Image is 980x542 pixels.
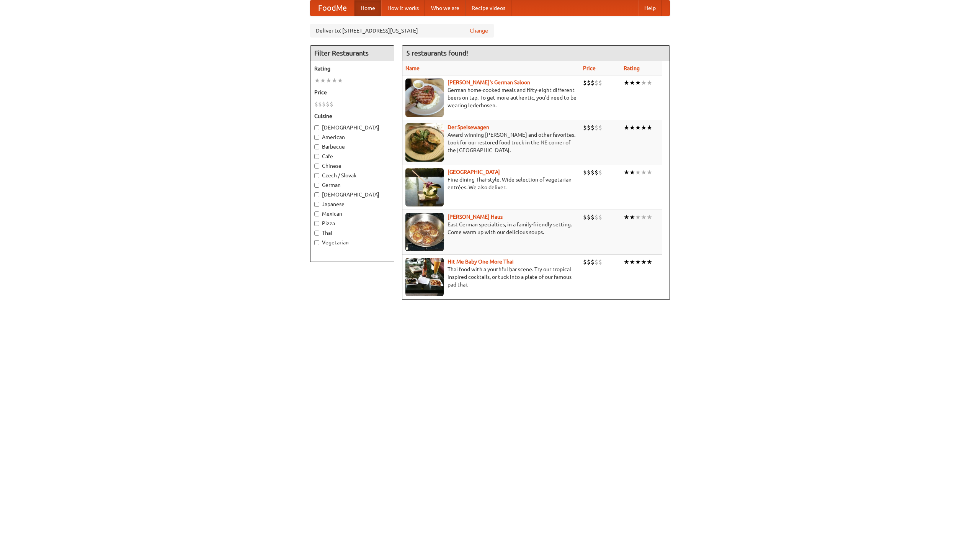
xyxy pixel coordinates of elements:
li: ★ [624,168,629,177]
input: [DEMOGRAPHIC_DATA] [314,125,319,130]
li: $ [583,168,587,177]
li: ★ [624,79,629,87]
li: ★ [641,123,647,132]
li: $ [322,100,326,108]
input: German [314,183,319,188]
li: ★ [624,123,629,132]
li: $ [591,79,595,87]
input: Cafe [314,154,319,159]
li: $ [330,100,333,108]
input: Vegetarian [314,240,319,245]
li: ★ [635,123,641,132]
li: ★ [641,258,647,266]
li: $ [326,100,330,108]
a: [PERSON_NAME]'s German Saloon [448,79,530,85]
label: American [314,133,390,141]
li: ★ [641,213,647,221]
input: Barbecue [314,144,319,149]
input: Mexican [314,211,319,216]
label: Czech / Slovak [314,172,390,179]
label: Chinese [314,162,390,170]
li: ★ [629,123,635,132]
label: Japanese [314,200,390,208]
img: esthers.jpg [405,79,444,117]
label: German [314,181,390,189]
img: satay.jpg [405,168,444,206]
li: ★ [332,76,337,85]
li: $ [587,123,591,132]
li: ★ [629,168,635,177]
li: ★ [635,213,641,221]
li: $ [595,258,598,266]
li: $ [583,123,587,132]
p: Fine dining Thai-style. Wide selection of vegetarian entrées. We also deliver. [405,176,577,191]
li: $ [583,79,587,87]
li: ★ [320,76,326,85]
label: Vegetarian [314,239,390,246]
input: Pizza [314,221,319,226]
label: Cafe [314,152,390,160]
li: ★ [629,258,635,266]
input: [DEMOGRAPHIC_DATA] [314,192,319,197]
li: ★ [326,76,332,85]
input: American [314,135,319,140]
li: $ [598,168,602,177]
li: ★ [647,79,652,87]
li: $ [595,123,598,132]
label: Pizza [314,219,390,227]
label: [DEMOGRAPHIC_DATA] [314,124,390,131]
a: [PERSON_NAME] Haus [448,214,503,220]
li: ★ [641,168,647,177]
a: Price [583,65,596,71]
a: Change [470,27,488,34]
li: $ [598,258,602,266]
a: Recipe videos [465,0,511,16]
label: Thai [314,229,390,237]
li: $ [318,100,322,108]
li: ★ [647,213,652,221]
h5: Rating [314,65,390,72]
li: $ [583,258,587,266]
li: $ [598,79,602,87]
input: Czech / Slovak [314,173,319,178]
a: Hit Me Baby One More Thai [448,259,514,265]
li: ★ [624,213,629,221]
li: $ [595,213,598,221]
input: Chinese [314,164,319,169]
a: FoodMe [310,0,354,16]
label: Barbecue [314,143,390,151]
li: ★ [647,123,652,132]
b: [GEOGRAPHIC_DATA] [448,169,500,175]
li: $ [591,258,595,266]
li: $ [591,213,595,221]
label: [DEMOGRAPHIC_DATA] [314,191,390,198]
li: $ [314,100,318,108]
a: Der Speisewagen [448,124,489,130]
li: $ [598,123,602,132]
li: ★ [635,79,641,87]
li: ★ [314,76,320,85]
div: Deliver to: [STREET_ADDRESS][US_STATE] [310,24,494,38]
li: $ [587,168,591,177]
a: Rating [624,65,640,71]
li: ★ [641,79,647,87]
li: ★ [624,258,629,266]
img: speisewagen.jpg [405,123,444,162]
h5: Price [314,88,390,96]
a: How it works [381,0,425,16]
li: ★ [337,76,343,85]
h4: Filter Restaurants [310,46,394,61]
li: ★ [629,79,635,87]
li: ★ [647,168,652,177]
li: ★ [635,258,641,266]
li: $ [587,213,591,221]
a: Home [354,0,381,16]
li: $ [595,168,598,177]
a: Who we are [425,0,465,16]
p: Award-winning [PERSON_NAME] and other favorites. Look for our restored food truck in the NE corne... [405,131,577,154]
img: babythai.jpg [405,258,444,296]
